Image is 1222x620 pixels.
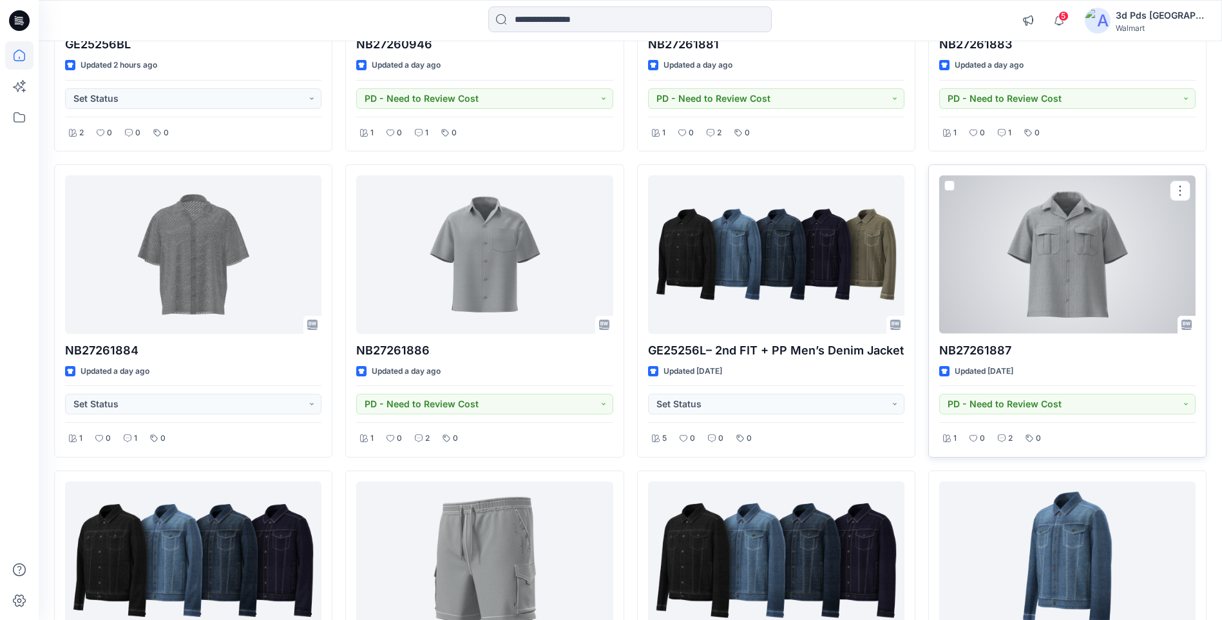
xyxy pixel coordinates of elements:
[718,432,723,445] p: 0
[953,126,957,140] p: 1
[648,35,904,53] p: NB27261881
[939,342,1196,360] p: NB27261887
[1008,432,1013,445] p: 2
[939,35,1196,53] p: NB27261883
[745,126,750,140] p: 0
[939,175,1196,333] a: NB27261887
[160,432,166,445] p: 0
[662,126,665,140] p: 1
[135,126,140,140] p: 0
[356,35,613,53] p: NB27260946
[397,432,402,445] p: 0
[1085,8,1111,34] img: avatar
[1058,11,1069,21] span: 5
[648,175,904,333] a: GE25256L– 2nd FIT + PP Men’s Denim Jacket
[106,432,111,445] p: 0
[1008,126,1011,140] p: 1
[1116,23,1206,33] div: Walmart
[65,175,321,333] a: NB27261884
[356,175,613,333] a: NB27261886
[717,126,721,140] p: 2
[425,126,428,140] p: 1
[980,432,985,445] p: 0
[453,432,458,445] p: 0
[1116,8,1206,23] div: 3d Pds [GEOGRAPHIC_DATA]
[953,432,957,445] p: 1
[955,59,1024,72] p: Updated a day ago
[689,126,694,140] p: 0
[1035,126,1040,140] p: 0
[664,59,732,72] p: Updated a day ago
[662,432,667,445] p: 5
[372,365,441,378] p: Updated a day ago
[79,126,84,140] p: 2
[79,432,82,445] p: 1
[65,342,321,360] p: NB27261884
[372,59,441,72] p: Updated a day ago
[81,365,149,378] p: Updated a day ago
[81,59,157,72] p: Updated 2 hours ago
[164,126,169,140] p: 0
[134,432,137,445] p: 1
[397,126,402,140] p: 0
[747,432,752,445] p: 0
[356,342,613,360] p: NB27261886
[425,432,430,445] p: 2
[1036,432,1041,445] p: 0
[107,126,112,140] p: 0
[980,126,985,140] p: 0
[65,35,321,53] p: GE25256BL
[664,365,722,378] p: Updated [DATE]
[370,432,374,445] p: 1
[955,365,1013,378] p: Updated [DATE]
[648,342,904,360] p: GE25256L– 2nd FIT + PP Men’s Denim Jacket
[452,126,457,140] p: 0
[690,432,695,445] p: 0
[370,126,374,140] p: 1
